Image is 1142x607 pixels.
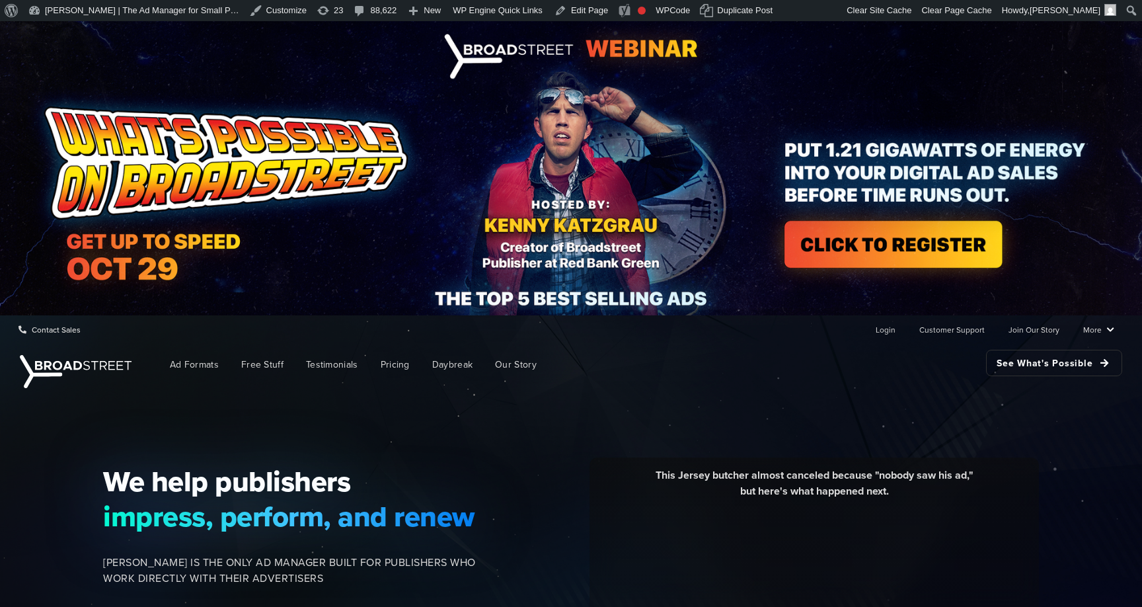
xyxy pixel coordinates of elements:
[241,358,284,372] span: Free Stuff
[599,467,1029,509] div: This Jersey butcher almost canceled because "nobody saw his ad," but here's what happened next.
[306,358,358,372] span: Testimonials
[1009,316,1059,343] a: Join Our Story
[495,358,537,372] span: Our Story
[1083,316,1114,343] a: More
[371,350,420,380] a: Pricing
[160,350,229,380] a: Ad Formats
[432,358,473,372] span: Daybreak
[231,350,293,380] a: Free Stuff
[422,350,482,380] a: Daybreak
[20,355,132,388] img: Broadstreet | The Ad Manager for Small Publishers
[19,316,81,343] a: Contact Sales
[921,5,991,15] span: Clear Page Cache
[919,316,985,343] a: Customer Support
[103,499,476,534] span: impress, perform, and renew
[381,358,410,372] span: Pricing
[139,343,1122,386] nav: Main
[170,358,219,372] span: Ad Formats
[485,350,547,380] a: Our Story
[638,7,646,15] div: Needs improvement
[103,464,476,499] span: We help publishers
[986,350,1122,376] a: See What's Possible
[1030,5,1100,15] span: [PERSON_NAME]
[876,316,895,343] a: Login
[847,5,911,15] span: Clear Site Cache
[296,350,368,380] a: Testimonials
[103,555,476,587] span: [PERSON_NAME] IS THE ONLY AD MANAGER BUILT FOR PUBLISHERS WHO WORK DIRECTLY WITH THEIR ADVERTISERS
